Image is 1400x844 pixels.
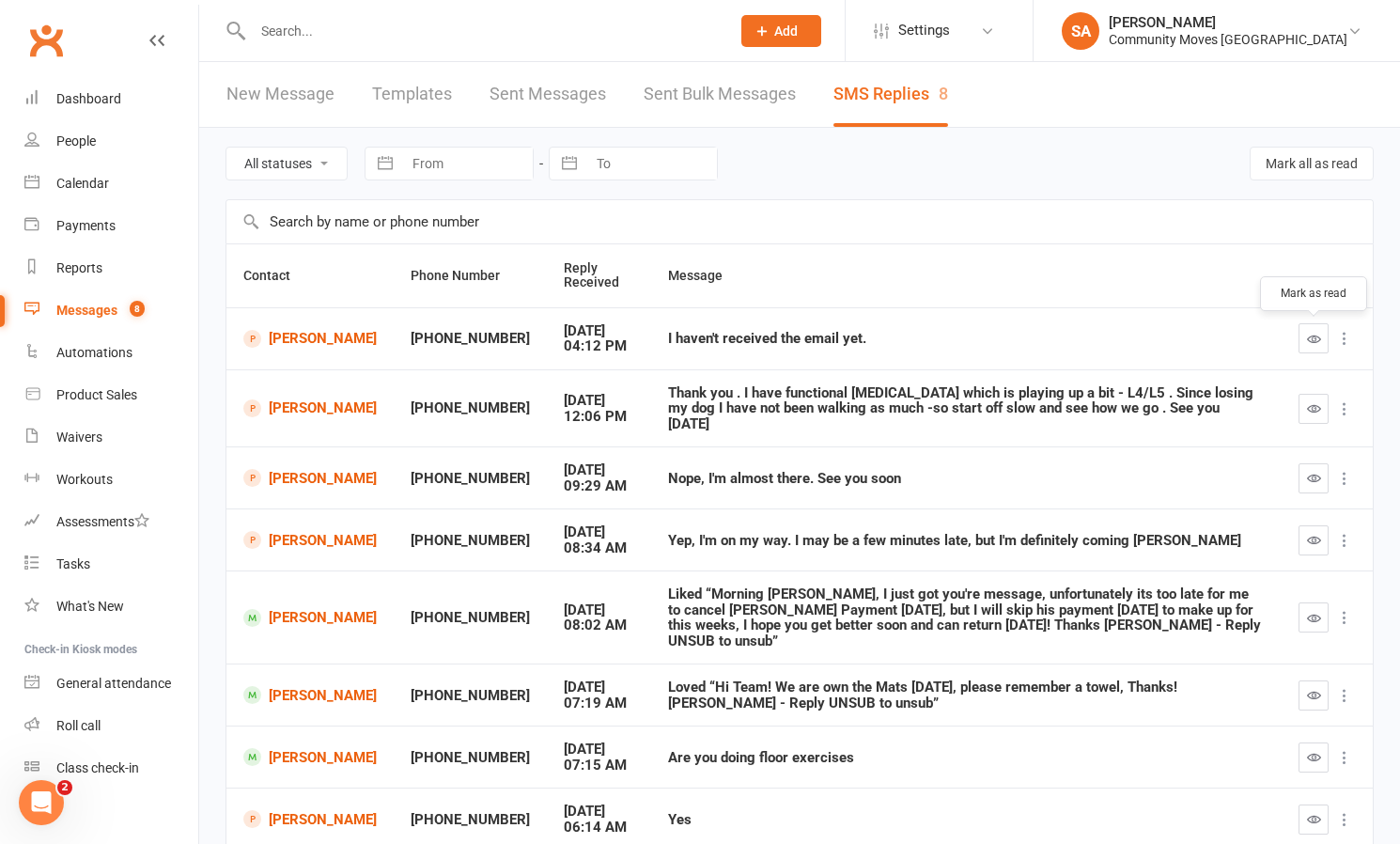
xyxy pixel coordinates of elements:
a: [PERSON_NAME] [243,469,377,487]
input: Search by name or phone number [226,200,1373,243]
div: What's New [56,599,124,614]
div: Reports [56,260,102,275]
div: Yep, I'm on my way. I may be a few minutes late, but I'm definitely coming [PERSON_NAME] [668,533,1265,549]
div: [PHONE_NUMBER] [411,750,530,766]
div: 12:06 PM [564,409,634,425]
div: Waivers [56,430,102,445]
button: Mark all as read [1250,147,1374,180]
div: Roll call [56,718,101,733]
div: [DATE] [564,680,634,696]
div: [DATE] [564,393,634,409]
div: 07:19 AM [564,696,634,711]
div: Thank you . I have functional [MEDICAL_DATA] which is playing up a bit - L4/L5 . Since losing my ... [668,385,1265,432]
div: Are you doing floor exercises [668,750,1265,766]
a: General attendance kiosk mode [24,663,198,705]
th: Phone Number [394,244,547,307]
th: Contact [226,244,394,307]
div: Yes [668,812,1265,828]
div: [PHONE_NUMBER] [411,331,530,347]
input: To [586,148,717,180]
div: Messages [56,303,117,318]
a: [PERSON_NAME] [243,810,377,828]
a: [PERSON_NAME] [243,330,377,348]
a: Workouts [24,459,198,501]
div: [DATE] [564,524,634,540]
div: Tasks [56,556,90,571]
span: 8 [130,301,145,317]
div: Nope, I'm almost there. See you soon [668,471,1265,487]
div: Automations [56,345,132,360]
div: 08:34 AM [564,540,634,556]
a: Class kiosk mode [24,747,198,789]
a: Product Sales [24,374,198,416]
input: Search... [247,18,717,44]
div: Community Moves [GEOGRAPHIC_DATA] [1109,31,1347,48]
div: [PERSON_NAME] [1109,14,1347,31]
div: 06:14 AM [564,820,634,836]
a: Waivers [24,416,198,459]
div: 8 [939,84,948,103]
div: Payments [56,218,116,233]
div: [DATE] [564,742,634,758]
div: [DATE] [564,804,634,820]
a: Roll call [24,705,198,747]
th: Reply Received [547,244,651,307]
div: 08:02 AM [564,617,634,633]
div: [DATE] [564,602,634,618]
div: People [56,133,96,148]
a: Reports [24,247,198,289]
a: Clubworx [23,17,70,64]
div: [PHONE_NUMBER] [411,812,530,828]
a: [PERSON_NAME] [243,399,377,417]
a: Assessments [24,501,198,543]
a: Dashboard [24,78,198,120]
a: Automations [24,332,198,374]
a: Sent Messages [490,62,606,127]
a: Tasks [24,543,198,586]
a: What's New [24,586,198,628]
th: Message [651,244,1282,307]
a: Calendar [24,163,198,205]
a: Sent Bulk Messages [644,62,796,127]
div: 09:29 AM [564,478,634,494]
a: [PERSON_NAME] [243,748,377,766]
div: [PHONE_NUMBER] [411,688,530,704]
span: 2 [57,780,72,795]
div: Calendar [56,176,109,191]
input: From [402,148,533,180]
a: Templates [372,62,452,127]
a: New Message [226,62,334,127]
div: Dashboard [56,91,121,106]
button: Add [741,15,821,47]
a: Messages 8 [24,289,198,332]
a: Payments [24,205,198,247]
div: Class check-in [56,760,139,775]
a: SMS Replies8 [833,62,948,127]
div: Loved “Hi Team! We are own the Mats [DATE], please remember a towel, Thanks! [PERSON_NAME] - Repl... [668,680,1265,711]
div: [DATE] [564,323,634,339]
div: Workouts [56,472,113,487]
div: 07:15 AM [564,758,634,774]
a: [PERSON_NAME] [243,686,377,704]
div: General attendance [56,676,171,691]
span: Add [774,23,798,39]
div: [PHONE_NUMBER] [411,533,530,549]
a: [PERSON_NAME] [243,531,377,549]
div: Liked “Morning [PERSON_NAME], I just got you're message, unfortunately its too late for me to can... [668,586,1265,649]
div: [PHONE_NUMBER] [411,610,530,626]
div: Product Sales [56,387,137,402]
a: [PERSON_NAME] [243,609,377,627]
iframe: Intercom live chat [19,780,64,825]
div: SA [1062,12,1099,50]
div: [PHONE_NUMBER] [411,400,530,416]
span: Settings [898,9,950,52]
a: People [24,120,198,163]
div: 04:12 PM [564,338,634,354]
div: Assessments [56,514,149,529]
div: I haven't received the email yet. [668,331,1265,347]
div: [PHONE_NUMBER] [411,471,530,487]
div: [DATE] [564,462,634,478]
